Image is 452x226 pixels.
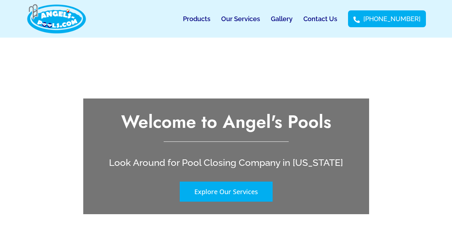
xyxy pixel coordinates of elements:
h1: Welcome to Angel's Pools [96,111,357,133]
nav: Menu [183,11,337,27]
a: [PHONE_NUMBER] [353,14,421,24]
a: Gallery [271,11,293,27]
span: [PHONE_NUMBER] [362,14,421,24]
span: Explore Our Services [194,188,258,195]
a: Our Services [221,11,260,27]
a: Explore Our Services [180,182,273,202]
a: Products [183,11,210,27]
h2: Look Around for Pool Closing Company in [US_STATE] [96,158,357,167]
a: Contact Us [303,11,337,27]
